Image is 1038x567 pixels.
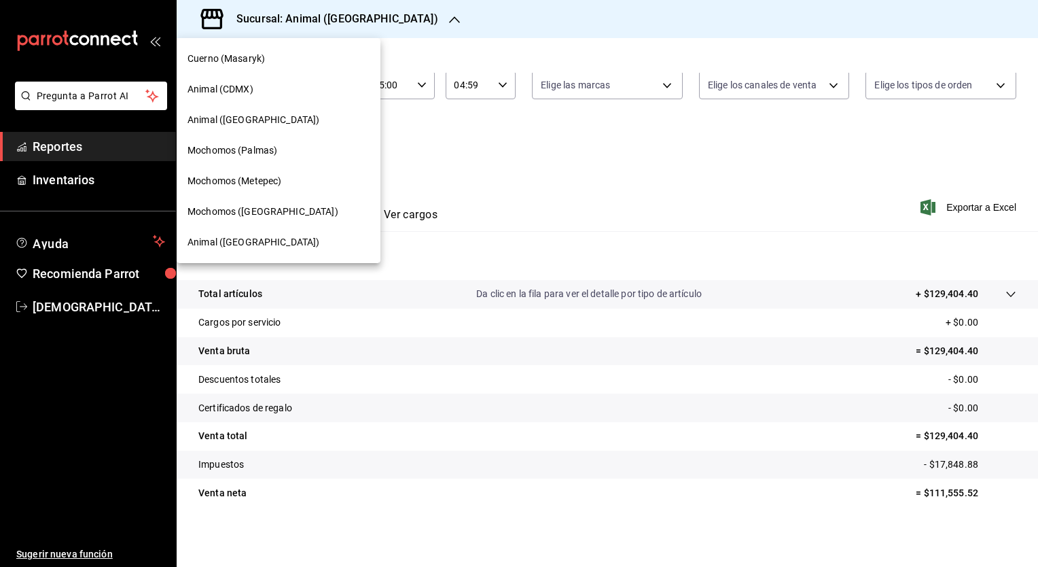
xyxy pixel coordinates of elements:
[187,205,338,219] span: Mochomos ([GEOGRAPHIC_DATA])
[177,196,380,227] div: Mochomos ([GEOGRAPHIC_DATA])
[187,174,281,188] span: Mochomos (Metepec)
[177,74,380,105] div: Animal (CDMX)
[177,135,380,166] div: Mochomos (Palmas)
[187,235,319,250] span: Animal ([GEOGRAPHIC_DATA])
[177,44,380,74] div: Cuerno (Masaryk)
[187,143,277,158] span: Mochomos (Palmas)
[187,113,319,127] span: Animal ([GEOGRAPHIC_DATA])
[177,166,380,196] div: Mochomos (Metepec)
[177,105,380,135] div: Animal ([GEOGRAPHIC_DATA])
[187,82,253,97] span: Animal (CDMX)
[187,52,265,66] span: Cuerno (Masaryk)
[177,227,380,258] div: Animal ([GEOGRAPHIC_DATA])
